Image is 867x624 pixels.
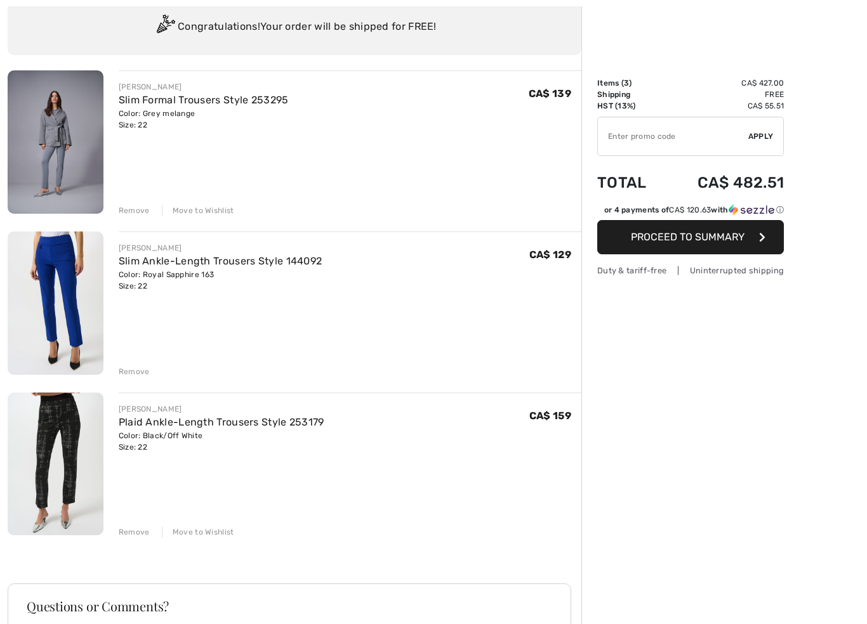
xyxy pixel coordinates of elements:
[631,231,745,243] span: Proceed to Summary
[529,88,571,100] span: CA$ 139
[162,526,234,538] div: Move to Wishlist
[597,220,784,254] button: Proceed to Summary
[119,94,289,106] a: Slim Formal Trousers Style 253295
[119,269,322,292] div: Color: Royal Sapphire 163 Size: 22
[529,249,571,261] span: CA$ 129
[8,70,103,214] img: Slim Formal Trousers Style 253295
[597,89,665,100] td: Shipping
[119,205,150,216] div: Remove
[119,430,324,453] div: Color: Black/Off White Size: 22
[624,79,629,88] span: 3
[665,100,784,112] td: CA$ 55.51
[119,366,150,377] div: Remove
[119,526,150,538] div: Remove
[8,393,103,536] img: Plaid Ankle-Length Trousers Style 253179
[529,410,571,422] span: CA$ 159
[119,416,324,428] a: Plaid Ankle-Length Trousers Style 253179
[669,205,711,214] span: CA$ 120.63
[604,204,784,216] div: or 4 payments of with
[119,255,322,267] a: Slim Ankle-Length Trousers Style 144092
[27,600,552,613] h3: Questions or Comments?
[665,77,784,89] td: CA$ 427.00
[597,100,665,112] td: HST (13%)
[729,204,774,216] img: Sezzle
[152,15,178,40] img: Congratulation2.svg
[597,264,784,276] div: Duty & tariff-free | Uninterrupted shipping
[119,403,324,415] div: [PERSON_NAME]
[597,204,784,220] div: or 4 payments ofCA$ 120.63withSezzle Click to learn more about Sezzle
[665,161,784,204] td: CA$ 482.51
[23,15,566,40] div: Congratulations! Your order will be shipped for FREE!
[8,231,103,375] img: Slim Ankle-Length Trousers Style 144092
[597,161,665,204] td: Total
[598,117,748,155] input: Promo code
[119,242,322,254] div: [PERSON_NAME]
[119,108,289,131] div: Color: Grey melange Size: 22
[162,205,234,216] div: Move to Wishlist
[119,81,289,93] div: [PERSON_NAME]
[748,131,774,142] span: Apply
[665,89,784,100] td: Free
[597,77,665,89] td: Items ( )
